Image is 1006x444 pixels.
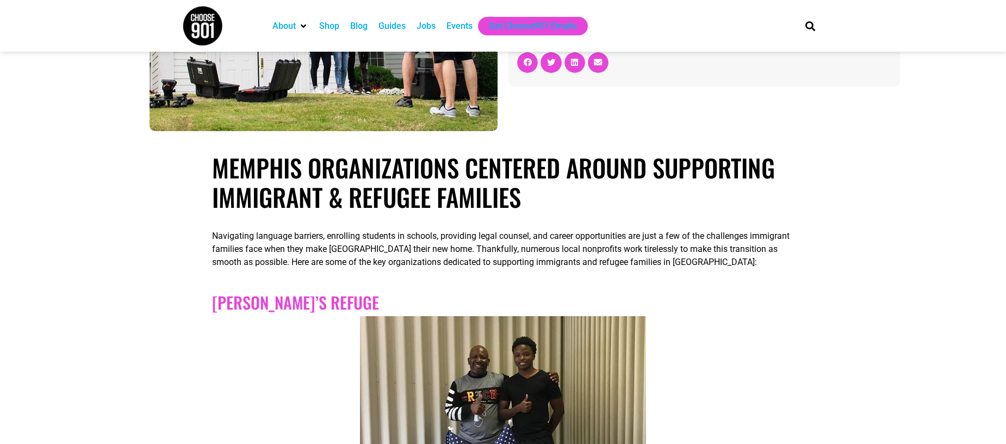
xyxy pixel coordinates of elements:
[267,17,787,35] nav: Main nav
[517,52,538,73] div: Share on facebook
[564,52,585,73] div: Share on linkedin
[588,52,608,73] div: Share on email
[212,231,790,267] span: Navigating language barriers, enrolling students in schools, providing legal counsel, and career ...
[212,293,794,312] h2: [PERSON_NAME]’s Refuge
[489,20,577,33] a: Get Choose901 Emails
[378,20,406,33] a: Guides
[319,20,339,33] a: Shop
[417,20,436,33] a: Jobs
[802,17,819,35] div: Search
[350,20,368,33] a: Blog
[267,17,314,35] div: About
[541,52,561,73] div: Share on twitter
[272,20,296,33] a: About
[212,153,794,212] h1: Memphis Organizations Centered Around Supporting Immigrant & Refugee Families
[446,20,473,33] a: Events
